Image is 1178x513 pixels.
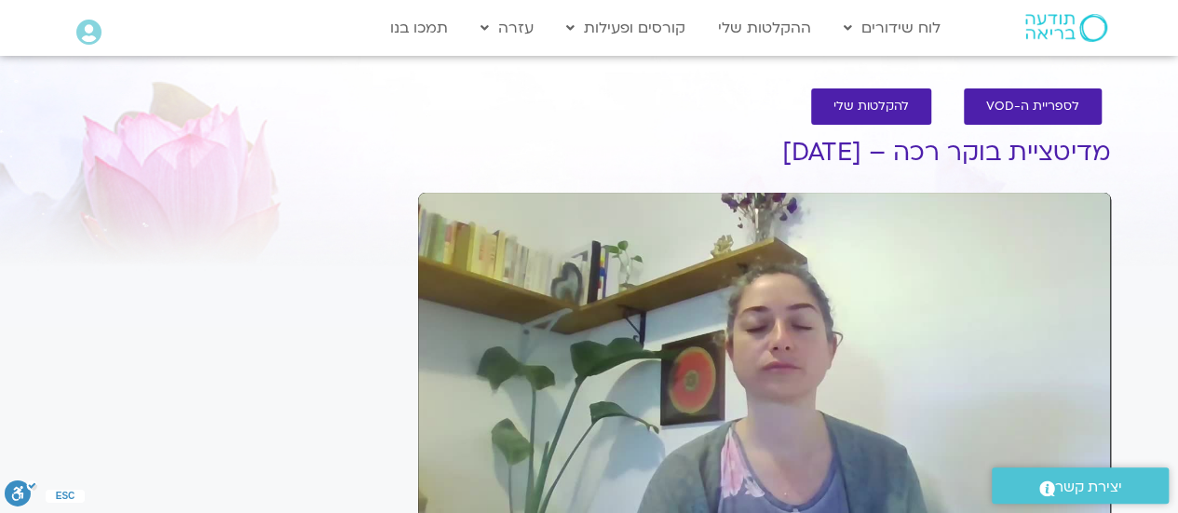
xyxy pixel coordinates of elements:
[811,88,931,125] a: להקלטות שלי
[1055,475,1122,500] span: יצירת קשר
[992,467,1169,504] a: יצירת קשר
[986,100,1079,114] span: לספריית ה-VOD
[471,10,543,46] a: עזרה
[709,10,820,46] a: ההקלטות שלי
[964,88,1102,125] a: לספריית ה-VOD
[833,100,909,114] span: להקלטות שלי
[418,139,1111,167] h1: מדיטציית בוקר רכה – [DATE]
[557,10,695,46] a: קורסים ופעילות
[1025,14,1107,42] img: תודעה בריאה
[834,10,950,46] a: לוח שידורים
[381,10,457,46] a: תמכו בנו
